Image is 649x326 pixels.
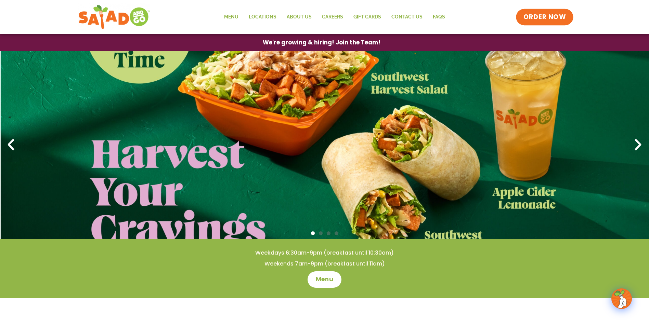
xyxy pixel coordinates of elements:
[308,271,341,288] a: Menu
[14,260,635,268] h4: Weekends 7am-9pm (breakfast until 11am)
[252,35,391,51] a: We're growing & hiring! Join the Team!
[386,9,428,25] a: Contact Us
[348,9,386,25] a: GIFT CARDS
[327,231,330,235] span: Go to slide 3
[219,9,450,25] nav: Menu
[311,231,315,235] span: Go to slide 1
[78,3,151,31] img: new-SAG-logo-768×292
[523,13,566,22] span: ORDER NOW
[3,137,18,152] div: Previous slide
[428,9,450,25] a: FAQs
[244,9,282,25] a: Locations
[631,137,646,152] div: Next slide
[612,289,631,308] img: wpChatIcon
[219,9,244,25] a: Menu
[335,231,338,235] span: Go to slide 4
[516,9,573,25] a: ORDER NOW
[317,9,348,25] a: Careers
[14,249,635,257] h4: Weekdays 6:30am-9pm (breakfast until 10:30am)
[319,231,323,235] span: Go to slide 2
[282,9,317,25] a: About Us
[263,40,380,45] span: We're growing & hiring! Join the Team!
[316,275,333,284] span: Menu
